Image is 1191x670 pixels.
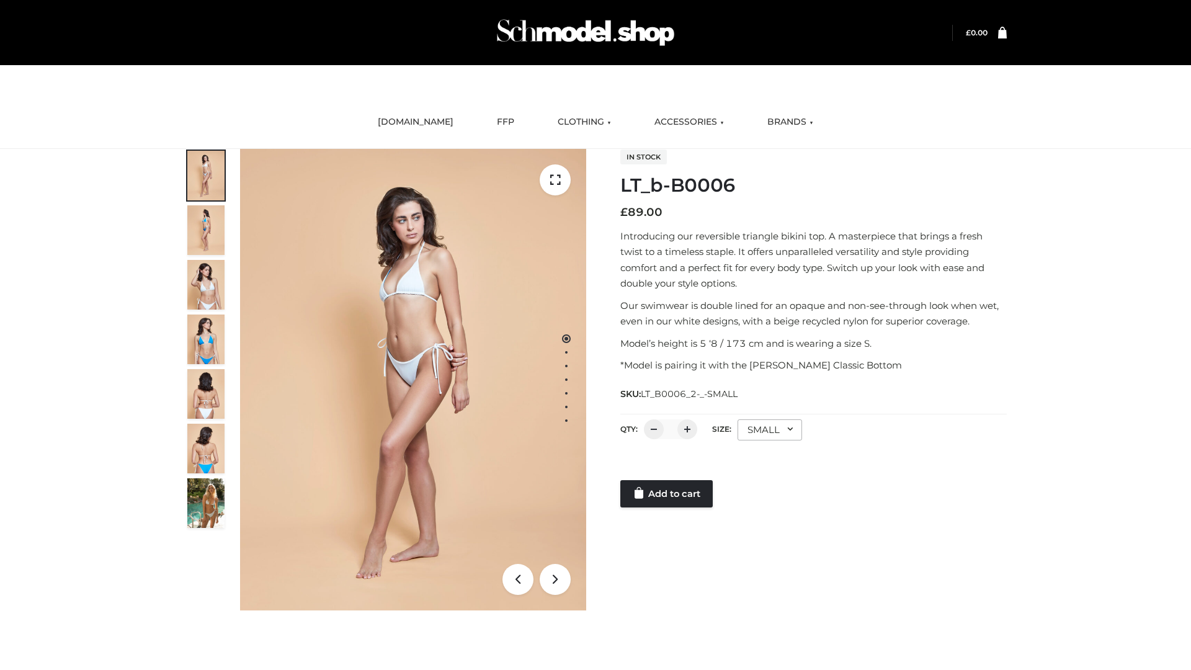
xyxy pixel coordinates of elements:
[187,151,225,200] img: ArielClassicBikiniTop_CloudNine_AzureSky_OW114ECO_1-scaled.jpg
[620,424,638,434] label: QTY:
[620,336,1007,352] p: Model’s height is 5 ‘8 / 173 cm and is wearing a size S.
[493,8,679,57] img: Schmodel Admin 964
[620,205,628,219] span: £
[187,315,225,364] img: ArielClassicBikiniTop_CloudNine_AzureSky_OW114ECO_4-scaled.jpg
[966,28,971,37] span: £
[620,150,667,164] span: In stock
[645,109,733,136] a: ACCESSORIES
[548,109,620,136] a: CLOTHING
[240,149,586,610] img: ArielClassicBikiniTop_CloudNine_AzureSky_OW114ECO_1
[738,419,802,440] div: SMALL
[488,109,524,136] a: FFP
[187,260,225,310] img: ArielClassicBikiniTop_CloudNine_AzureSky_OW114ECO_3-scaled.jpg
[758,109,823,136] a: BRANDS
[620,205,662,219] bdi: 89.00
[187,424,225,473] img: ArielClassicBikiniTop_CloudNine_AzureSky_OW114ECO_8-scaled.jpg
[620,174,1007,197] h1: LT_b-B0006
[620,480,713,507] a: Add to cart
[966,28,988,37] a: £0.00
[187,478,225,528] img: Arieltop_CloudNine_AzureSky2.jpg
[641,388,738,400] span: LT_B0006_2-_-SMALL
[620,228,1007,292] p: Introducing our reversible triangle bikini top. A masterpiece that brings a fresh twist to a time...
[187,205,225,255] img: ArielClassicBikiniTop_CloudNine_AzureSky_OW114ECO_2-scaled.jpg
[187,369,225,419] img: ArielClassicBikiniTop_CloudNine_AzureSky_OW114ECO_7-scaled.jpg
[966,28,988,37] bdi: 0.00
[712,424,731,434] label: Size:
[620,298,1007,329] p: Our swimwear is double lined for an opaque and non-see-through look when wet, even in our white d...
[620,386,739,401] span: SKU:
[368,109,463,136] a: [DOMAIN_NAME]
[620,357,1007,373] p: *Model is pairing it with the [PERSON_NAME] Classic Bottom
